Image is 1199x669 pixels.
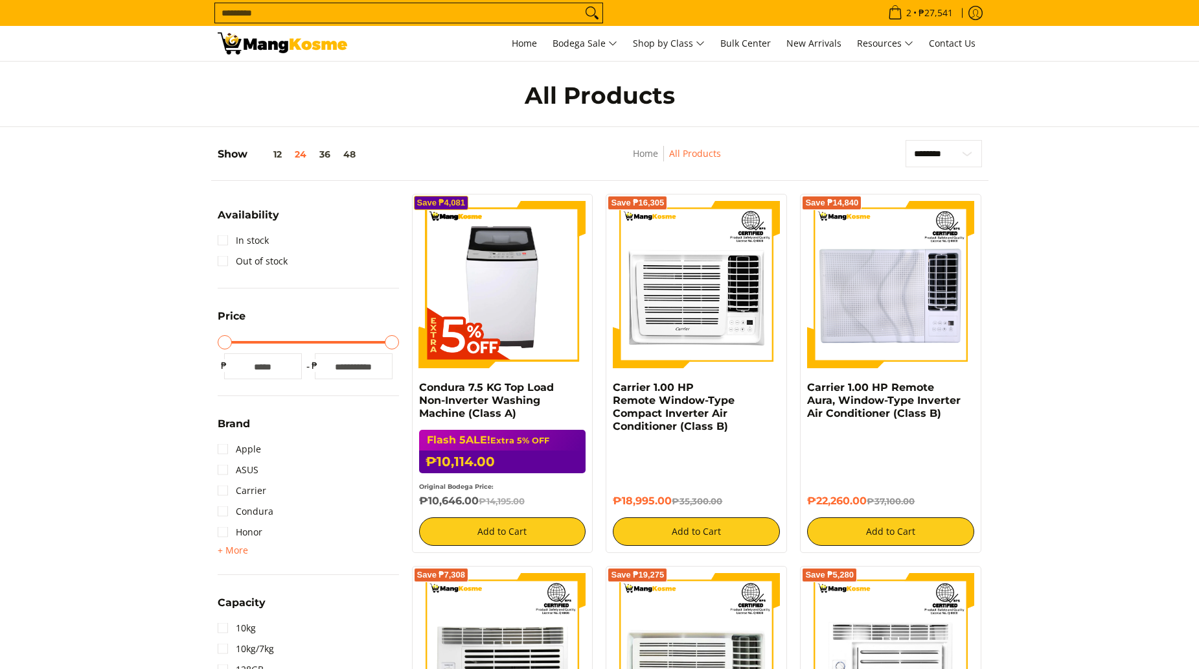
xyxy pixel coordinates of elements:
a: New Arrivals [780,26,848,61]
a: 10kg [218,618,256,639]
a: Apple [218,439,261,460]
img: Carrier 1.00 HP Remote Window-Type Compact Inverter Air Conditioner (Class B) [613,201,780,368]
button: 48 [337,149,362,159]
span: Save ₱14,840 [805,199,858,207]
img: All Products - Home Appliances Warehouse Sale l Mang Kosme [218,32,347,54]
button: 12 [247,149,288,159]
del: ₱35,300.00 [672,496,722,506]
span: Bodega Sale [553,36,617,52]
span: ₱ [308,359,321,372]
a: In stock [218,230,269,251]
del: ₱14,195.00 [479,496,525,506]
span: Resources [857,36,913,52]
button: Add to Cart [419,517,586,546]
button: Add to Cart [807,517,974,546]
span: Price [218,311,246,322]
a: Resources [851,26,920,61]
button: 36 [313,149,337,159]
span: + More [218,545,248,556]
a: 10kg/7kg [218,639,274,659]
span: Availability [218,210,279,220]
a: Contact Us [922,26,982,61]
span: Shop by Class [633,36,705,52]
nav: Breadcrumbs [547,146,807,175]
a: Carrier 1.00 HP Remote Window-Type Compact Inverter Air Conditioner (Class B) [613,381,735,432]
span: 2 [904,8,913,18]
span: Save ₱5,280 [805,571,854,579]
a: All Products [669,147,721,159]
button: Add to Cart [613,517,780,546]
summary: Open [218,311,246,331]
h1: All Products [347,81,852,110]
h6: ₱10,114.00 [419,451,586,473]
h6: ₱10,646.00 [419,495,586,508]
span: • [884,6,957,20]
a: Carrier 1.00 HP Remote Aura, Window-Type Inverter Air Conditioner (Class B) [807,381,961,419]
a: ASUS [218,460,258,480]
summary: Open [218,210,279,230]
a: Bodega Sale [546,26,624,61]
span: Save ₱4,081 [417,199,466,207]
span: Capacity [218,598,266,608]
span: New Arrivals [786,37,841,49]
span: Save ₱7,308 [417,571,466,579]
a: Condura [218,501,273,522]
a: Home [505,26,543,61]
span: Save ₱19,275 [611,571,664,579]
h5: Show [218,148,362,161]
a: Honor [218,522,262,543]
small: Original Bodega Price: [419,483,494,490]
a: Shop by Class [626,26,711,61]
img: Carrier 1.00 HP Remote Aura, Window-Type Inverter Air Conditioner (Class B) [807,201,974,368]
button: 24 [288,149,313,159]
nav: Main Menu [360,26,982,61]
a: Out of stock [218,251,288,272]
a: Home [633,147,658,159]
span: ₱ [218,359,231,372]
a: Condura 7.5 KG Top Load Non-Inverter Washing Machine (Class A) [419,381,554,419]
span: Save ₱16,305 [611,199,664,207]
summary: Open [218,598,266,618]
span: ₱27,541 [917,8,955,18]
span: Brand [218,419,250,429]
del: ₱37,100.00 [867,496,915,506]
a: Bulk Center [714,26,777,61]
h6: ₱18,995.00 [613,495,780,508]
span: Home [512,37,537,49]
button: Search [582,3,602,23]
img: Condura 7.5 KG Top Load Non-Inverter Washing Machine (Class A) [419,201,586,368]
span: Bulk Center [720,37,771,49]
h6: ₱22,260.00 [807,495,974,508]
a: Carrier [218,480,266,501]
summary: Open [218,543,248,558]
summary: Open [218,419,250,439]
span: Contact Us [929,37,976,49]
